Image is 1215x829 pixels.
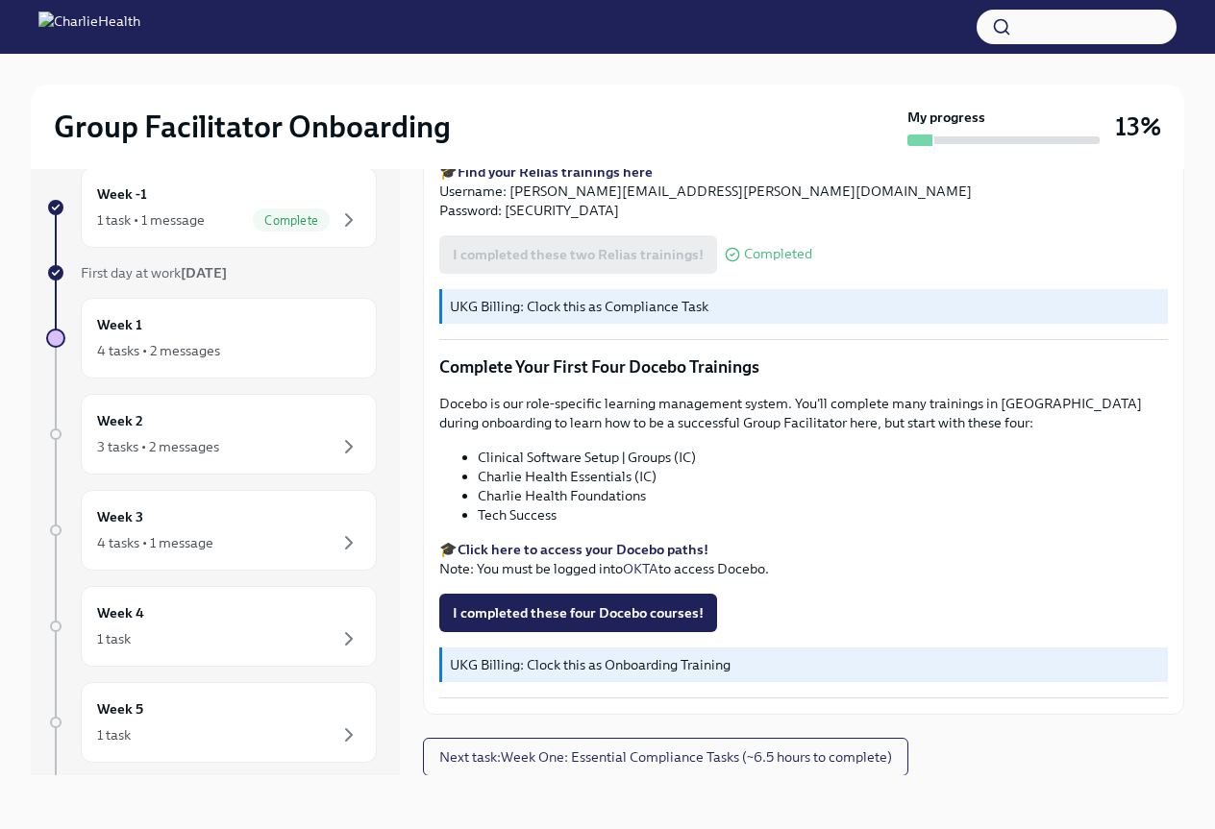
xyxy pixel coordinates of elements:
p: Docebo is our role-specific learning management system. You'll complete many trainings in [GEOGRA... [439,394,1168,432]
li: Charlie Health Foundations [478,486,1168,505]
h6: Week 4 [97,602,144,623]
strong: [DATE] [181,264,227,281]
button: I completed these four Docebo courses! [439,594,717,632]
a: Week -11 task • 1 messageComplete [46,167,377,248]
h2: Group Facilitator Onboarding [54,108,451,146]
a: Week 34 tasks • 1 message [46,490,377,571]
strong: My progress [907,108,985,127]
p: UKG Billing: Clock this as Compliance Task [450,297,1160,316]
div: 4 tasks • 1 message [97,533,213,552]
li: Charlie Health Essentials (IC) [478,467,1168,486]
a: Find your Relias trainings here [458,163,653,181]
a: Week 14 tasks • 2 messages [46,298,377,378]
a: Week 23 tasks • 2 messages [46,394,377,475]
h3: 13% [1115,110,1161,144]
h6: Week 1 [97,314,142,335]
h6: Week 2 [97,410,143,431]
div: 3 tasks • 2 messages [97,437,219,456]
a: Click here to access your Docebo paths! [458,541,708,558]
a: First day at work[DATE] [46,263,377,282]
span: Next task : Week One: Essential Compliance Tasks (~6.5 hours to complete) [439,747,892,767]
p: UKG Billing: Clock this as Onboarding Training [450,655,1160,674]
a: Week 51 task [46,682,377,763]
p: Complete Your First Four Docebo Trainings [439,355,1168,378]
div: 1 task • 1 message [97,210,205,230]
a: Week 41 task [46,586,377,667]
img: CharlieHealth [38,12,140,42]
li: Tech Success [478,505,1168,524]
span: Complete [253,213,330,228]
p: 🎓 Note: You must be logged into to access Docebo. [439,540,1168,578]
li: Clinical Software Setup | Groups (IC) [478,448,1168,467]
h6: Week 5 [97,698,143,719]
span: Completed [744,247,812,261]
div: 4 tasks • 2 messages [97,341,220,360]
h6: Week 3 [97,506,143,527]
p: 🎓 Username: [PERSON_NAME][EMAIL_ADDRESS][PERSON_NAME][DOMAIN_NAME] Password: [SECURITY_DATA] [439,162,1168,220]
span: I completed these four Docebo courses! [453,603,704,622]
div: 1 task [97,725,131,744]
h6: Week -1 [97,183,147,205]
a: OKTA [623,560,658,577]
span: First day at work [81,264,227,281]
button: Next task:Week One: Essential Compliance Tasks (~6.5 hours to complete) [423,738,908,776]
div: 1 task [97,629,131,648]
